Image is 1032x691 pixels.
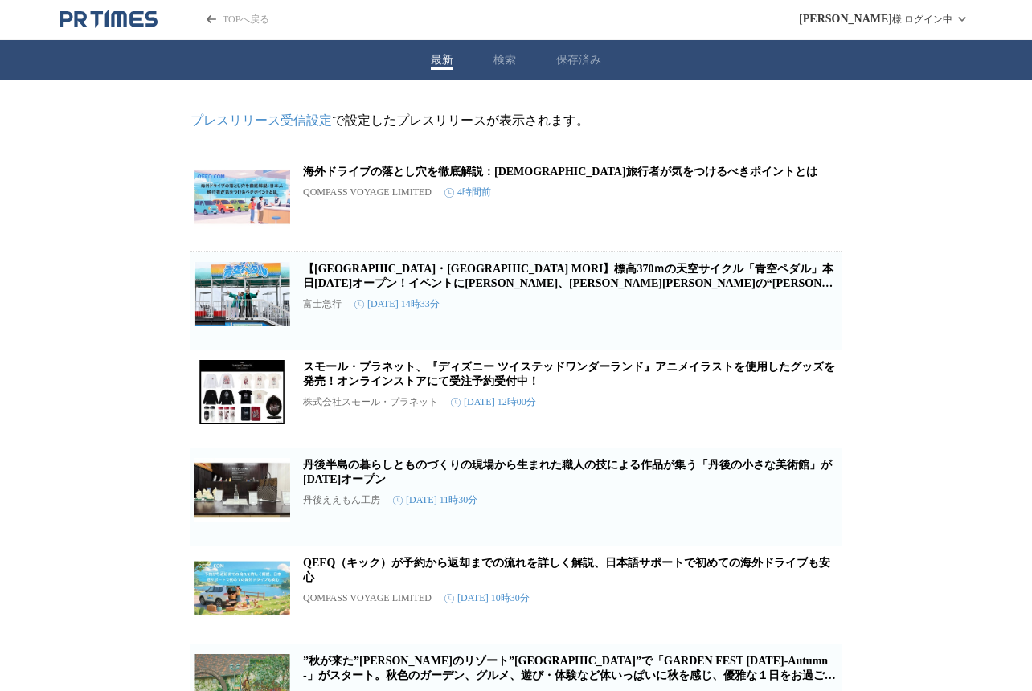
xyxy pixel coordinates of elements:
time: 4時間前 [444,186,491,199]
a: プレスリリース受信設定 [190,113,332,127]
p: 丹後ええもん工房 [303,493,380,507]
button: 検索 [493,53,516,67]
p: QOMPASS VOYAGE LIMITED [303,592,432,604]
img: QEEQ（キック）が予約から返却までの流れを詳しく解説、日本語サポートで初めての海外ドライブも安心 [194,556,290,620]
img: 【神奈川県・さがみ湖MORI MORI】標高370ｍの天空サイクル「青空ペダル」本日9月13日(土)オープン！イベントに高尾颯斗さん、高尾楓弥さんの“高尾兄弟”が登場 [194,262,290,326]
p: で設定したプレスリリースが表示されます。 [190,112,842,129]
time: [DATE] 11時30分 [393,493,477,507]
button: 保存済み [556,53,601,67]
a: 丹後半島の暮らしとものづくりの現場から生まれた職人の技による作品が集う「丹後の小さな美術館」が[DATE]オープン [303,459,832,485]
a: 【[GEOGRAPHIC_DATA]・[GEOGRAPHIC_DATA] MORI】標高370ｍの天空サイクル「青空ペダル」本日[DATE]オープン！イベントに[PERSON_NAME]、[PE... [303,263,835,304]
span: [PERSON_NAME] [799,13,892,26]
time: [DATE] 14時33分 [354,297,440,311]
time: [DATE] 12時00分 [451,395,536,409]
a: QEEQ（キック）が予約から返却までの流れを詳しく解説、日本語サポートで初めての海外ドライブも安心 [303,557,830,583]
time: [DATE] 10時30分 [444,591,530,605]
a: スモール・プラネット、『ディズニー ツイステッドワンダーランド』アニメイラストを使用したグッズを発売！オンラインストアにて受注予約受付中！ [303,361,835,387]
a: 海外ドライブの落とし穴を徹底解説：[DEMOGRAPHIC_DATA]旅行者が気をつけるべきポイントとは [303,166,817,178]
p: 富士急行 [303,297,342,311]
img: スモール・プラネット、『ディズニー ツイステッドワンダーランド』アニメイラストを使用したグッズを発売！オンラインストアにて受注予約受付中！ [194,360,290,424]
p: QOMPASS VOYAGE LIMITED [303,186,432,198]
p: 株式会社スモール・プラネット [303,395,438,409]
img: 丹後半島の暮らしとものづくりの現場から生まれた職人の技による作品が集う「丹後の小さな美術館」が９月13日（土）オープン [194,458,290,522]
button: 最新 [431,53,453,67]
img: 海外ドライブの落とし穴を徹底解説：日本人旅行者が気をつけるべきポイントとは [194,165,290,229]
a: PR TIMESのトップページはこちら [182,13,269,27]
a: PR TIMESのトップページはこちら [60,10,158,29]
